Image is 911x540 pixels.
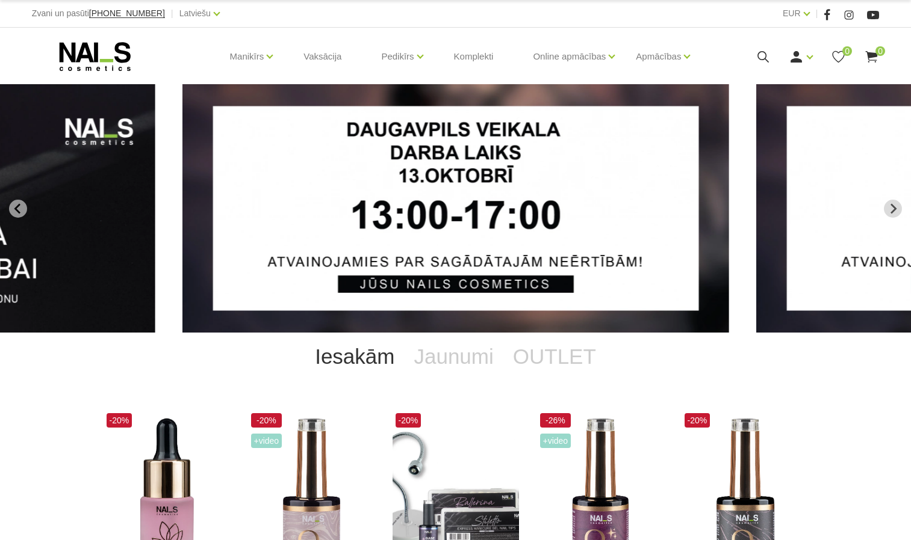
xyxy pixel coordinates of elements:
span: 0 [842,46,852,56]
span: -26% [540,413,571,428]
a: Iesakām [305,333,404,381]
a: Komplekti [444,28,503,85]
a: OUTLET [503,333,606,381]
a: Pedikīrs [381,32,414,81]
button: Go to last slide [9,200,27,218]
span: | [171,6,173,21]
button: Next slide [884,200,902,218]
a: Vaksācija [294,28,351,85]
span: | [816,6,818,21]
span: 0 [875,46,885,56]
a: [PHONE_NUMBER] [89,9,165,18]
span: -20% [396,413,421,428]
a: Manikīrs [230,32,264,81]
div: Zvani un pasūti [32,6,165,21]
a: 0 [864,49,879,64]
a: Latviešu [179,6,211,20]
a: Jaunumi [404,333,503,381]
a: Apmācības [636,32,681,81]
span: -20% [107,413,132,428]
span: [PHONE_NUMBER] [89,8,165,18]
span: -20% [251,413,282,428]
a: Online apmācības [533,32,606,81]
span: +Video [540,434,571,448]
a: EUR [783,6,801,20]
a: 0 [831,49,846,64]
li: 1 of 13 [182,84,729,333]
span: -20% [685,413,710,428]
span: +Video [251,434,282,448]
